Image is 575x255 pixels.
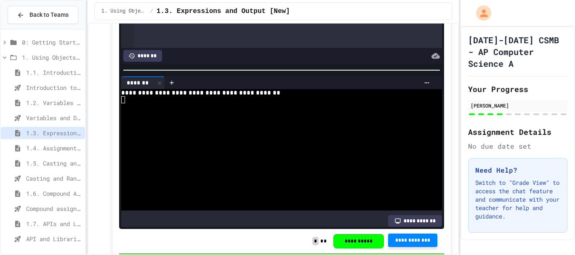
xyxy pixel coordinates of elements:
[26,174,82,183] span: Casting and Ranges of variables - Quiz
[26,113,82,122] span: Variables and Data Types - Quiz
[29,11,69,19] span: Back to Teams
[157,6,290,16] span: 1.3. Expressions and Output [New]
[467,3,493,23] div: My Account
[475,165,560,175] h3: Need Help?
[26,204,82,213] span: Compound assignment operators - Quiz
[26,234,82,243] span: API and Libraries - Topic 1.7
[150,8,153,15] span: /
[22,53,82,62] span: 1. Using Objects and Methods
[475,179,560,221] p: Switch to "Grade View" to access the chat feature and communicate with your teacher for help and ...
[22,38,82,47] span: 0: Getting Started
[26,129,82,137] span: 1.3. Expressions and Output [New]
[471,102,565,109] div: [PERSON_NAME]
[26,68,82,77] span: 1.1. Introduction to Algorithms, Programming, and Compilers
[101,8,147,15] span: 1. Using Objects and Methods
[26,144,82,152] span: 1.4. Assignment and Input
[468,126,567,138] h2: Assignment Details
[468,141,567,151] div: No due date set
[26,83,82,92] span: Introduction to Algorithms, Programming, and Compilers
[26,219,82,228] span: 1.7. APIs and Libraries
[26,189,82,198] span: 1.6. Compound Assignment Operators
[26,98,82,107] span: 1.2. Variables and Data Types
[468,83,567,95] h2: Your Progress
[468,34,567,69] h1: [DATE]-[DATE] CSMB - AP Computer Science A
[26,159,82,168] span: 1.5. Casting and Ranges of Values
